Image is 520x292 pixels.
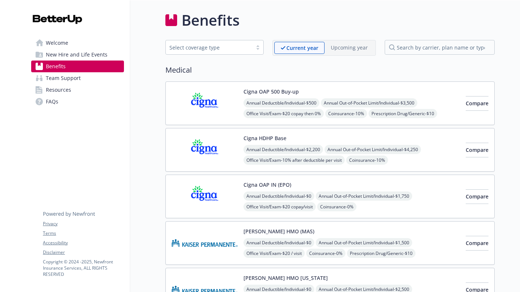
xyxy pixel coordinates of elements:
span: Annual Deductible/Individual - $2,200 [243,145,323,154]
span: Annual Out-of-Pocket Limit/Individual - $4,250 [325,145,421,154]
button: Cigna OAP IN (EPO) [243,181,291,189]
button: Compare [466,236,488,251]
span: Annual Out-of-Pocket Limit/Individual - $3,500 [321,98,417,107]
span: Compare [466,193,488,200]
span: Welcome [46,37,68,49]
img: Kaiser Permanente Insurance Company carrier logo [172,227,238,259]
span: Upcoming year [325,42,374,54]
span: Resources [46,84,71,96]
span: FAQs [46,96,58,107]
img: CIGNA carrier logo [172,134,238,165]
span: Coinsurance - 0% [317,202,356,211]
a: Resources [31,84,124,96]
input: search by carrier, plan name or type [385,40,495,55]
span: Compare [466,146,488,153]
a: Benefits [31,61,124,72]
button: Cigna HDHP Base [243,134,286,142]
p: Current year [286,44,318,52]
p: Upcoming year [331,44,368,51]
span: Annual Deductible/Individual - $500 [243,98,319,107]
span: Office Visit/Exam - $20 copay/visit [243,202,316,211]
div: Select coverage type [169,44,249,51]
span: Prescription Drug/Generic - $10 [369,109,437,118]
span: Office Visit/Exam - 10% after deductible per visit [243,156,345,165]
a: Disclaimer [43,249,124,256]
button: Compare [466,143,488,157]
span: Compare [466,240,488,247]
img: CIGNA carrier logo [172,181,238,212]
span: Coinsurance - 0% [306,249,345,258]
span: New Hire and Life Events [46,49,107,61]
a: FAQs [31,96,124,107]
span: Coinsurance - 10% [325,109,367,118]
a: New Hire and Life Events [31,49,124,61]
button: [PERSON_NAME] HMO [US_STATE] [243,274,328,282]
button: Cigna OAP 500 Buy-up [243,88,299,95]
a: Team Support [31,72,124,84]
button: Compare [466,96,488,111]
span: Office Visit/Exam - $20 copay then 0% [243,109,324,118]
img: CIGNA carrier logo [172,88,238,119]
span: Annual Deductible/Individual - $0 [243,191,314,201]
p: Copyright © 2024 - 2025 , Newfront Insurance Services, ALL RIGHTS RESERVED [43,259,124,277]
a: Welcome [31,37,124,49]
h1: Benefits [182,9,239,31]
span: Annual Out-of-Pocket Limit/Individual - $1,500 [316,238,412,247]
span: Coinsurance - 10% [346,156,388,165]
span: Office Visit/Exam - $20 / visit [243,249,305,258]
a: Accessibility [43,240,124,246]
h2: Medical [165,65,495,76]
span: Prescription Drug/Generic - $10 [347,249,415,258]
span: Team Support [46,72,81,84]
span: Benefits [46,61,66,72]
span: Compare [466,100,488,107]
button: Compare [466,189,488,204]
span: Annual Out-of-Pocket Limit/Individual - $1,750 [316,191,412,201]
a: Privacy [43,220,124,227]
span: Annual Deductible/Individual - $0 [243,238,314,247]
a: Terms [43,230,124,237]
button: [PERSON_NAME] HMO (MAS) [243,227,314,235]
